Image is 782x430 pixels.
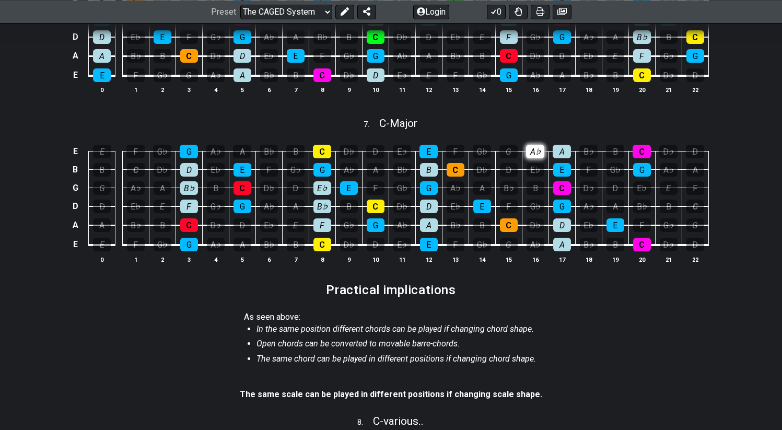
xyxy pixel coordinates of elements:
div: F [633,49,651,63]
div: E♭ [393,145,411,158]
th: 7 [282,84,309,95]
th: 14 [469,254,495,265]
div: B♭ [579,145,598,158]
th: 7 [282,254,309,265]
div: E [420,238,438,251]
div: G♭ [287,163,305,177]
div: C [313,145,331,158]
div: D [420,200,438,213]
td: E [69,143,81,161]
th: 6 [255,254,282,265]
div: D [180,163,198,177]
div: G♭ [660,218,678,232]
div: F [126,145,145,158]
p: As seen above: [244,311,538,323]
th: 3 [176,254,202,265]
div: E♭ [393,68,411,82]
div: G♭ [527,200,544,213]
div: D [366,145,384,158]
div: E♭ [313,181,331,195]
div: A [234,68,251,82]
div: B♭ [633,30,651,44]
div: E [660,181,678,195]
button: Create image [553,4,571,19]
div: F [447,238,464,251]
div: E♭ [127,30,145,44]
div: B♭ [580,68,598,82]
div: D♭ [340,145,358,158]
div: G [553,30,571,44]
div: A♭ [340,163,358,177]
div: C [367,30,384,44]
div: E♭ [127,200,145,213]
div: E♭ [580,49,598,63]
div: G [313,163,331,177]
div: D♭ [340,238,358,251]
div: D [93,200,111,213]
div: G♭ [606,163,624,177]
div: C [553,181,571,195]
td: A [69,46,81,65]
th: 0 [89,254,115,265]
div: D♭ [207,218,225,232]
div: A [287,30,305,44]
div: B♭ [313,200,331,213]
div: B [606,68,624,82]
div: F [447,68,464,82]
div: D [500,163,518,177]
div: C [633,238,651,251]
div: C [127,163,145,177]
div: D♭ [660,238,678,251]
th: 21 [655,254,682,265]
div: G♭ [340,218,358,232]
div: B [287,238,305,251]
div: G♭ [660,49,678,63]
div: D [553,49,571,63]
th: 2 [149,254,176,265]
div: F [500,200,518,213]
div: D [287,181,305,195]
div: D♭ [580,181,598,195]
div: E [93,68,111,82]
th: 4 [202,254,229,265]
div: B♭ [180,181,198,195]
div: D♭ [393,200,411,213]
div: G [686,49,704,63]
div: E♭ [207,163,225,177]
div: E [93,238,111,251]
div: A [553,238,571,251]
div: C [234,181,251,195]
div: A [234,238,251,251]
th: 19 [602,84,628,95]
div: B [286,145,305,158]
th: 1 [122,84,149,95]
div: D♭ [393,30,411,44]
div: B [287,68,305,82]
div: D♭ [340,68,358,82]
span: Preset [211,7,236,17]
div: G♭ [207,30,225,44]
div: F [127,238,145,251]
td: B [69,160,81,179]
div: B♭ [447,49,464,63]
div: A♭ [580,30,598,44]
th: 1 [122,254,149,265]
div: C [500,218,518,232]
div: G [499,145,518,158]
h2: Practical implications [326,284,456,296]
th: 9 [335,84,362,95]
div: B♭ [127,218,145,232]
div: A [93,49,111,63]
div: A♭ [660,163,678,177]
div: E♭ [447,30,464,44]
div: E♭ [447,200,464,213]
div: G♭ [473,145,491,158]
div: E♭ [260,218,278,232]
div: B♭ [260,145,278,158]
th: 16 [522,254,548,265]
div: D♭ [527,218,544,232]
div: B [660,200,678,213]
strong: The same scale can be played in different positions if changing scale shape. [240,389,542,399]
div: G [553,200,571,213]
div: G♭ [473,238,491,251]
